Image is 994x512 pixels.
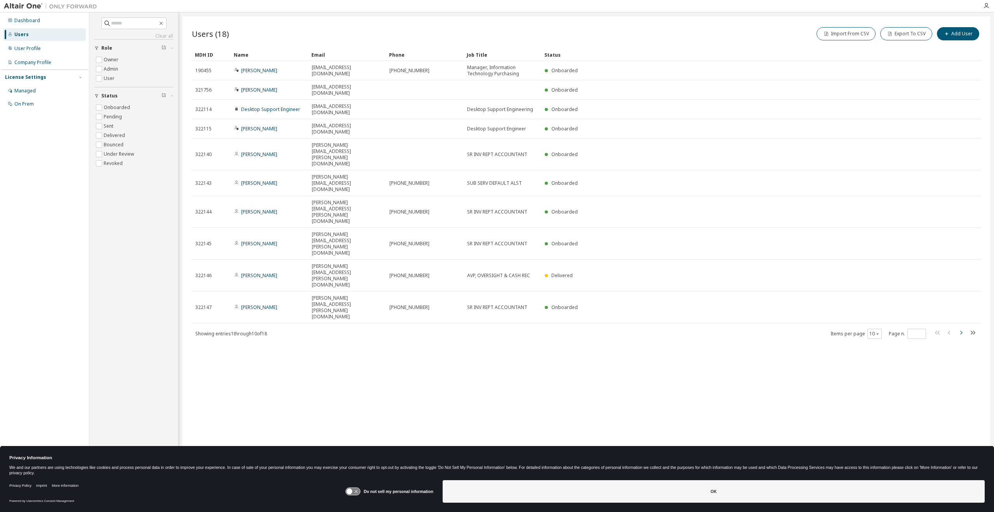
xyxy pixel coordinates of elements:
[241,272,277,279] a: [PERSON_NAME]
[467,272,530,279] span: AVP, OVERSIGHT & CASH REC
[195,209,212,215] span: 322144
[551,304,578,311] span: Onboarded
[94,33,173,39] a: Clear all
[195,106,212,113] span: 322114
[467,241,527,247] span: SR INV REPT ACCOUNTANT
[195,180,212,186] span: 322143
[544,49,940,61] div: Status
[551,125,578,132] span: Onboarded
[104,140,125,149] label: Bounced
[104,131,127,140] label: Delivered
[467,64,538,77] span: Manager, Information Technology Purchasing
[551,67,578,74] span: Onboarded
[104,103,132,112] label: Onboarded
[241,67,277,74] a: [PERSON_NAME]
[389,209,429,215] span: [PHONE_NUMBER]
[312,84,382,96] span: [EMAIL_ADDRESS][DOMAIN_NAME]
[551,151,578,158] span: Onboarded
[104,55,120,64] label: Owner
[4,2,101,10] img: Altair One
[467,209,527,215] span: SR INV REPT ACCOUNTANT
[312,174,382,193] span: [PERSON_NAME][EMAIL_ADDRESS][DOMAIN_NAME]
[195,330,267,337] span: Showing entries 1 through 10 of 18
[104,112,123,121] label: Pending
[312,123,382,135] span: [EMAIL_ADDRESS][DOMAIN_NAME]
[162,93,166,99] span: Clear filter
[551,272,573,279] span: Delivered
[104,159,124,168] label: Revoked
[195,126,212,132] span: 322115
[162,45,166,51] span: Clear filter
[389,180,429,186] span: [PHONE_NUMBER]
[14,59,51,66] div: Company Profile
[312,142,382,167] span: [PERSON_NAME][EMAIL_ADDRESS][PERSON_NAME][DOMAIN_NAME]
[14,45,41,52] div: User Profile
[389,272,429,279] span: [PHONE_NUMBER]
[467,126,526,132] span: Desktop Support Engineer
[101,45,112,51] span: Role
[312,295,382,320] span: [PERSON_NAME][EMAIL_ADDRESS][PERSON_NAME][DOMAIN_NAME]
[467,106,533,113] span: Desktop Support Engineering
[241,208,277,215] a: [PERSON_NAME]
[195,241,212,247] span: 322145
[14,101,34,107] div: On Prem
[241,87,277,93] a: [PERSON_NAME]
[312,64,382,77] span: [EMAIL_ADDRESS][DOMAIN_NAME]
[551,240,578,247] span: Onboarded
[551,87,578,93] span: Onboarded
[241,304,277,311] a: [PERSON_NAME]
[104,64,120,74] label: Admin
[241,125,277,132] a: [PERSON_NAME]
[14,17,40,24] div: Dashboard
[389,241,429,247] span: [PHONE_NUMBER]
[5,74,46,80] div: License Settings
[869,331,880,337] button: 10
[101,93,118,99] span: Status
[241,240,277,247] a: [PERSON_NAME]
[312,263,382,288] span: [PERSON_NAME][EMAIL_ADDRESS][PERSON_NAME][DOMAIN_NAME]
[312,231,382,256] span: [PERSON_NAME][EMAIL_ADDRESS][PERSON_NAME][DOMAIN_NAME]
[389,68,429,74] span: [PHONE_NUMBER]
[241,106,300,113] a: Desktop Support Engineer
[312,103,382,116] span: [EMAIL_ADDRESS][DOMAIN_NAME]
[195,68,212,74] span: 190455
[94,40,173,57] button: Role
[104,74,116,83] label: User
[312,200,382,224] span: [PERSON_NAME][EMAIL_ADDRESS][PERSON_NAME][DOMAIN_NAME]
[551,180,578,186] span: Onboarded
[467,151,527,158] span: SR INV REPT ACCOUNTANT
[241,151,277,158] a: [PERSON_NAME]
[192,28,229,39] span: Users (18)
[195,272,212,279] span: 322146
[195,87,212,93] span: 321756
[195,304,212,311] span: 322147
[234,49,305,61] div: Name
[937,27,979,40] button: Add User
[104,149,136,159] label: Under Review
[241,180,277,186] a: [PERSON_NAME]
[817,27,876,40] button: Import From CSV
[195,151,212,158] span: 322140
[94,87,173,104] button: Status
[389,49,461,61] div: Phone
[389,304,429,311] span: [PHONE_NUMBER]
[195,49,228,61] div: MDH ID
[831,329,882,339] span: Items per page
[889,329,926,339] span: Page n.
[311,49,383,61] div: Email
[880,27,932,40] button: Export To CSV
[104,121,115,131] label: Sent
[14,88,36,94] div: Managed
[467,180,522,186] span: SUB SERV DEFAULT ALST
[467,304,527,311] span: SR INV REPT ACCOUNTANT
[14,31,29,38] div: Users
[551,106,578,113] span: Onboarded
[467,49,538,61] div: Job Title
[551,208,578,215] span: Onboarded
